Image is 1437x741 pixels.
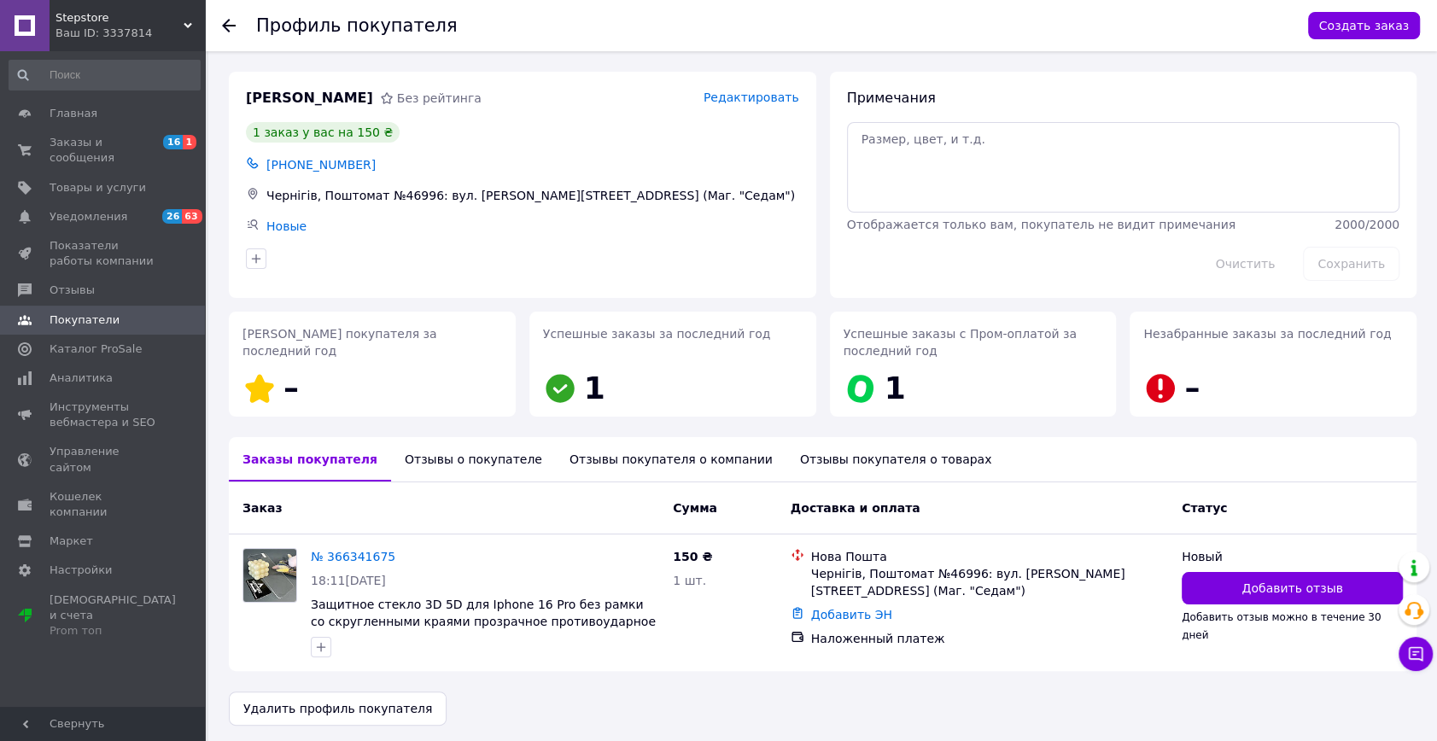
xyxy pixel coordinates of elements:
span: Покупатели [50,312,120,328]
div: Вернуться назад [222,17,236,34]
span: Сумма [673,501,717,515]
button: Добавить отзыв [1182,572,1403,604]
span: Заказы и сообщения [50,135,158,166]
span: 2000 / 2000 [1335,218,1399,231]
span: 18:11[DATE] [311,574,386,587]
a: Добавить ЭН [811,608,892,621]
span: Статус [1182,501,1227,515]
h1: Профиль покупателя [256,15,458,36]
span: [PERSON_NAME] покупателя за последний год [242,327,437,358]
div: Отзывы о покупателе [391,437,556,481]
span: Маркет [50,534,93,549]
button: Создать заказ [1308,12,1420,39]
span: Заказ [242,501,282,515]
span: Без рейтинга [397,91,482,105]
div: Наложенный платеж [811,630,1168,647]
span: 1 [584,370,605,406]
div: Новый [1182,548,1403,565]
span: Уведомления [50,209,127,225]
span: Каталог ProSale [50,341,142,357]
a: Защитное стекло 3D 5D для Iphone 16 Pro без рамки со скругленными краями прозрачное противоударное [311,598,656,628]
span: Добавить отзыв можно в течение 30 дней [1182,611,1381,640]
div: Отзывы покупателя о компании [556,437,786,481]
div: Чернігів, Поштомат №46996: вул. [PERSON_NAME][STREET_ADDRESS] (Маг. "Седам") [811,565,1168,599]
span: 16 [163,135,183,149]
span: 1 [183,135,196,149]
span: 150 ₴ [673,550,712,563]
span: Показатели работы компании [50,238,158,269]
div: Чернігів, Поштомат №46996: вул. [PERSON_NAME][STREET_ADDRESS] (Маг. "Седам") [263,184,803,207]
input: Поиск [9,60,201,90]
span: Аналитика [50,370,113,386]
div: Отзывы покупателя о товарах [786,437,1006,481]
a: Новые [266,219,307,233]
span: Управление сайтом [50,444,158,475]
button: Чат с покупателем [1399,637,1433,671]
span: Незабранные заказы за последний год [1143,327,1391,341]
a: Фото товару [242,548,297,603]
span: [PERSON_NAME] [246,89,373,108]
span: Редактировать [704,90,799,104]
span: Успешные заказы за последний год [543,327,771,341]
span: Кошелек компании [50,489,158,520]
span: Товары и услуги [50,180,146,195]
img: Фото товару [243,549,296,602]
span: Stepstore [55,10,184,26]
span: Настройки [50,563,112,578]
span: Примечания [847,90,936,106]
span: Добавить отзыв [1241,580,1342,597]
span: 63 [182,209,202,224]
span: Отображается только вам, покупатель не видит примечания [847,218,1235,231]
span: 26 [162,209,182,224]
span: Главная [50,106,97,121]
span: 1 шт. [673,574,706,587]
div: Заказы покупателя [229,437,391,481]
div: Prom топ [50,623,176,639]
span: – [283,370,299,406]
span: [PHONE_NUMBER] [266,158,376,172]
a: № 366341675 [311,550,395,563]
button: Удалить профиль покупателя [229,691,447,726]
span: 1 [885,370,906,406]
span: – [1184,370,1200,406]
div: Нова Пошта [811,548,1168,565]
div: Ваш ID: 3337814 [55,26,205,41]
span: Отзывы [50,283,95,298]
span: Инструменты вебмастера и SEO [50,400,158,430]
div: 1 заказ у вас на 150 ₴ [246,122,400,143]
span: Успешные заказы с Пром-оплатой за последний год [844,327,1077,358]
span: Доставка и оплата [791,501,920,515]
span: [DEMOGRAPHIC_DATA] и счета [50,592,176,639]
